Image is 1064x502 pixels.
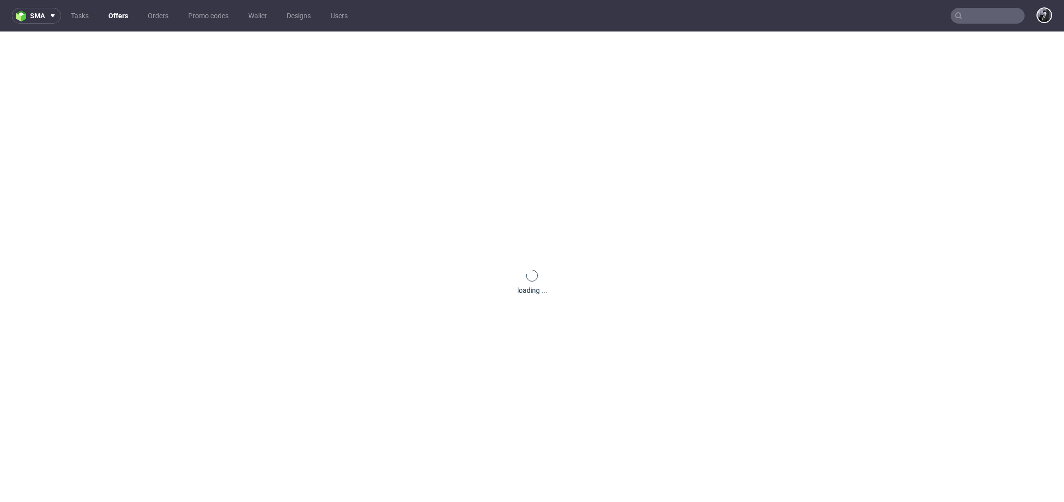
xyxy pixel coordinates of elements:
[16,10,30,22] img: logo
[12,8,61,24] button: sma
[517,285,547,295] div: loading ...
[102,8,134,24] a: Offers
[142,8,174,24] a: Orders
[30,12,45,19] span: sma
[242,8,273,24] a: Wallet
[1037,8,1051,22] img: Philippe Dubuy
[281,8,317,24] a: Designs
[65,8,95,24] a: Tasks
[325,8,354,24] a: Users
[182,8,234,24] a: Promo codes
